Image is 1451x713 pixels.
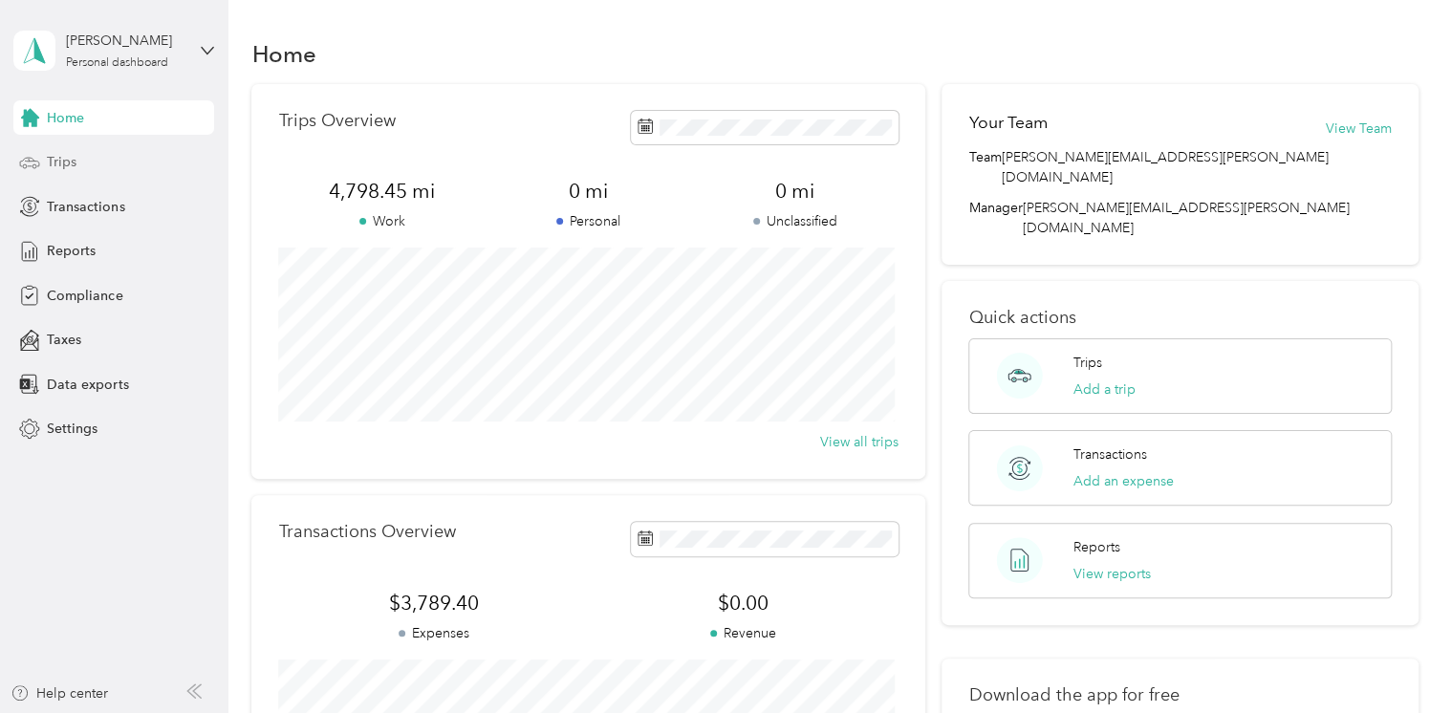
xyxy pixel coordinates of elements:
[820,432,899,452] button: View all trips
[1073,564,1151,584] button: View reports
[278,111,395,131] p: Trips Overview
[47,286,122,306] span: Compliance
[278,211,485,231] p: Work
[47,197,124,217] span: Transactions
[1073,353,1102,373] p: Trips
[1073,379,1136,400] button: Add a trip
[692,211,899,231] p: Unclassified
[1001,147,1391,187] span: [PERSON_NAME][EMAIL_ADDRESS][PERSON_NAME][DOMAIN_NAME]
[968,308,1391,328] p: Quick actions
[47,330,81,350] span: Taxes
[486,211,692,231] p: Personal
[1022,200,1349,236] span: [PERSON_NAME][EMAIL_ADDRESS][PERSON_NAME][DOMAIN_NAME]
[47,241,96,261] span: Reports
[486,178,692,205] span: 0 mi
[968,111,1047,135] h2: Your Team
[47,419,97,439] span: Settings
[66,31,185,51] div: [PERSON_NAME]
[1344,606,1451,713] iframe: Everlance-gr Chat Button Frame
[251,44,315,64] h1: Home
[278,623,588,643] p: Expenses
[589,623,899,643] p: Revenue
[589,590,899,616] span: $0.00
[278,522,455,542] p: Transactions Overview
[66,57,168,69] div: Personal dashboard
[968,198,1022,238] span: Manager
[278,590,588,616] span: $3,789.40
[692,178,899,205] span: 0 mi
[1073,471,1174,491] button: Add an expense
[47,152,76,172] span: Trips
[1073,537,1120,557] p: Reports
[278,178,485,205] span: 4,798.45 mi
[1326,119,1392,139] button: View Team
[968,147,1001,187] span: Team
[1073,444,1147,465] p: Transactions
[47,108,84,128] span: Home
[968,685,1391,705] p: Download the app for free
[11,683,108,703] button: Help center
[47,375,128,395] span: Data exports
